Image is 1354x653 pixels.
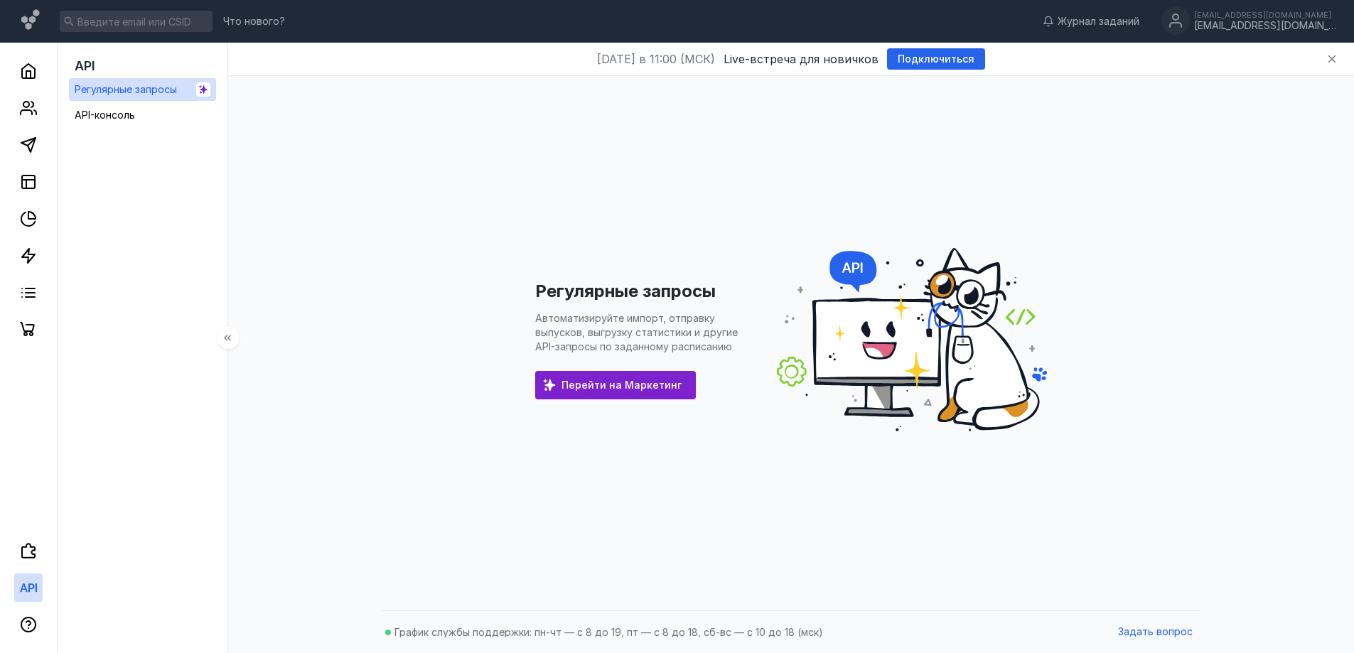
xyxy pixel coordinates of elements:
[69,78,216,101] a: Регулярные запросы
[535,371,696,399] a: Перейти на Маркетинг
[394,626,823,638] span: График службы поддержки: пн-чт — с 8 до 19, пт — с 8 до 18, сб-вс — с 10 до 18 (мск)
[216,16,292,26] a: Что нового?
[1036,14,1146,28] a: Журнал заданий
[69,104,216,126] a: API-консоль
[1118,626,1193,638] span: Задать вопрос
[75,58,95,73] span: API
[597,50,715,68] span: [DATE] в 11:00 (МСК)
[1111,622,1200,643] button: Задать вопрос
[898,53,974,65] span: Подключиться
[1194,11,1336,19] div: [EMAIL_ADDRESS][DOMAIN_NAME]
[535,281,716,301] h1: Регулярные запросы
[724,50,879,68] span: Live-встреча для новичков
[562,379,682,392] span: Перейти на Маркетинг
[535,312,738,352] p: Автоматизируйте импорт, отправку выпусков, выгрузку статистики и другие API-запросы по заданному ...
[1194,20,1336,32] div: [EMAIL_ADDRESS][DOMAIN_NAME]
[223,16,285,26] span: Что нового?
[75,109,135,121] span: API-консоль
[887,48,985,70] button: Подключиться
[60,11,213,32] input: Введите email или CSID
[1058,14,1139,28] span: Журнал заданий
[75,83,177,95] span: Регулярные запросы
